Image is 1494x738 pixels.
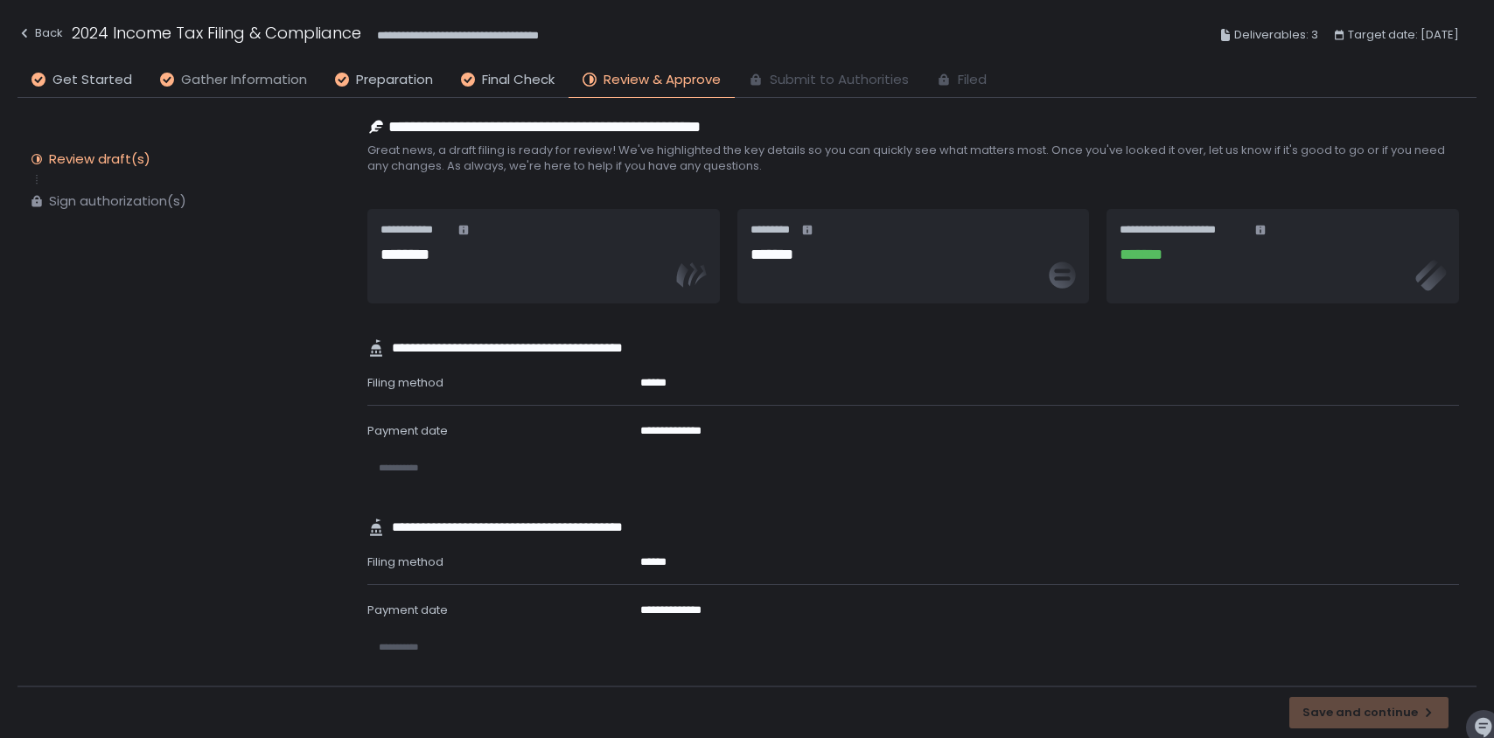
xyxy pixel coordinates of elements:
h1: 2024 Income Tax Filing & Compliance [72,21,361,45]
span: Submit to Authorities [770,70,909,90]
span: Deliverables: 3 [1234,24,1318,45]
span: Filing method [367,553,443,570]
span: Payment date [367,422,448,439]
span: Get Started [52,70,132,90]
span: Great news, a draft filing is ready for review! We've highlighted the key details so you can quic... [367,143,1459,174]
button: Back [17,21,63,50]
span: Target date: [DATE] [1348,24,1459,45]
span: Final Check [482,70,555,90]
span: Review & Approve [604,70,721,90]
span: Preparation [356,70,433,90]
span: Payment date [367,602,448,618]
span: Filed [958,70,987,90]
div: Sign authorization(s) [49,192,186,210]
span: Gather Information [181,70,307,90]
div: Review draft(s) [49,150,150,168]
div: Back [17,23,63,44]
span: Filing method [367,374,443,391]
